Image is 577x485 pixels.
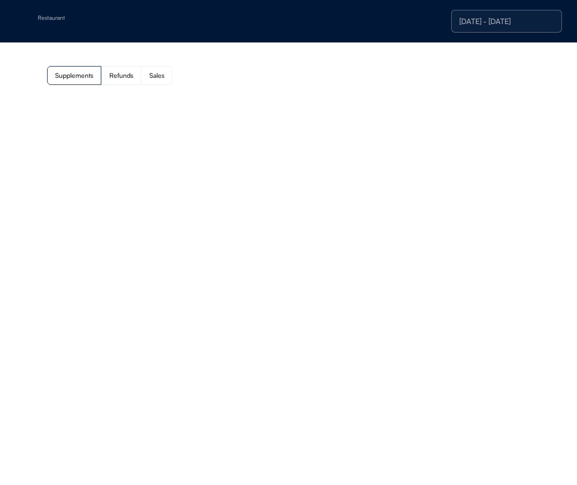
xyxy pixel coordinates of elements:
[149,72,164,79] div: Sales
[19,14,34,29] img: yH5BAEAAAAALAAAAAABAAEAAAIBRAA7
[38,15,156,21] div: Restaurant
[109,72,133,79] div: Refunds
[55,72,93,79] div: Supplements
[459,17,554,25] div: [DATE] - [DATE]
